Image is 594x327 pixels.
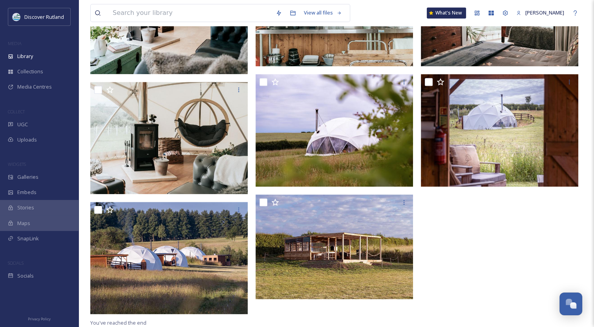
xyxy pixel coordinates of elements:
[17,83,52,91] span: Media Centres
[256,194,413,300] img: _DSC9071-Edit.jpg
[427,7,466,18] a: What's New
[559,292,582,315] button: Open Chat
[24,13,64,20] span: Discover Rutland
[421,74,578,186] img: _DSC9187-Edit.jpg
[17,235,39,242] span: SnapLink
[28,314,51,323] a: Privacy Policy
[17,272,34,280] span: Socials
[17,53,33,60] span: Library
[17,189,37,196] span: Embeds
[109,4,272,22] input: Search your library
[8,109,25,114] span: COLLECT
[525,9,564,16] span: [PERSON_NAME]
[8,260,24,266] span: SOCIALS
[13,13,20,21] img: DiscoverRutlandlog37F0B7.png
[512,5,568,20] a: [PERSON_NAME]
[17,204,34,211] span: Stories
[8,40,22,46] span: MEDIA
[90,82,248,194] img: _DSC5338-Edit.jpg
[90,319,146,326] span: You've reached the end
[256,74,413,186] img: _DSC9340-Edit.jpg
[17,173,38,181] span: Galleries
[17,68,43,75] span: Collections
[90,202,248,314] img: _DSC9099-Edit.jpg
[300,5,346,20] a: View all files
[17,220,30,227] span: Maps
[17,121,28,128] span: UGC
[8,161,26,167] span: WIDGETS
[28,316,51,322] span: Privacy Policy
[17,136,37,144] span: Uploads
